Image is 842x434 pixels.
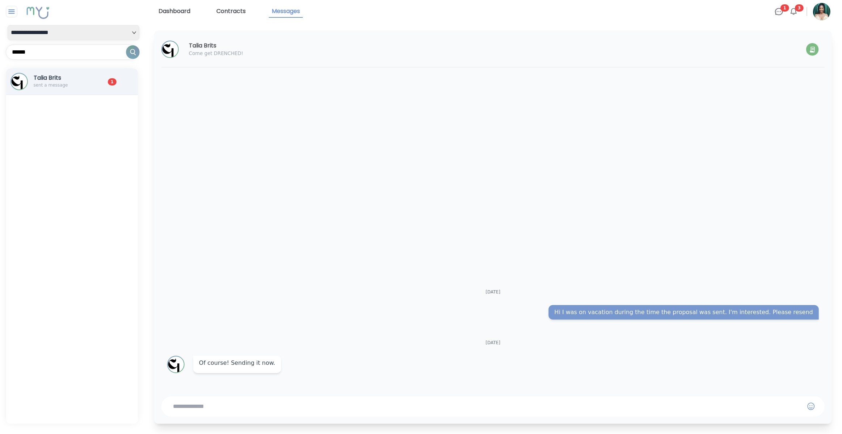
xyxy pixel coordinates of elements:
[789,7,798,16] img: Bell
[269,5,303,18] a: Messages
[11,74,27,89] img: Profile
[7,7,16,16] img: Close sidebar
[156,5,193,18] a: Dashboard
[34,82,91,88] p: sent a message
[6,68,138,95] button: ProfileTalia Britssent a message1
[213,5,249,18] a: Contracts
[199,359,275,367] span: Of course! Sending it now.
[806,43,819,56] img: View Contract
[167,289,819,295] p: [DATE]
[126,45,140,59] img: Search
[167,340,819,346] p: [DATE]
[108,78,117,85] span: 1
[189,50,500,57] p: Come get DRENCHED!
[189,41,500,50] h3: Talia Brits
[168,356,184,372] img: Profile
[554,308,813,317] span: Hi I was on vacation during the time the proposal was sent. I'm interested. Please resend
[813,3,830,20] img: Profile
[795,4,804,12] span: 3
[162,41,178,57] img: Profile
[807,402,815,410] img: Emoji
[780,4,789,12] span: 1
[34,74,91,82] h3: Talia Brits
[775,7,783,16] img: Chat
